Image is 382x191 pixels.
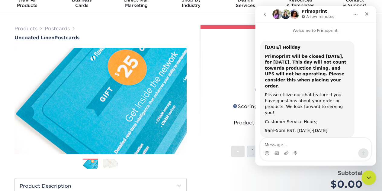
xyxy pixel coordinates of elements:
div: Select your options: [205,29,363,52]
iframe: Intercom live chat [255,6,376,166]
strong: Subtotal [338,170,363,176]
div: Scoring Options [233,103,279,110]
div: Weight [255,87,279,94]
img: Postcards 02 [103,159,118,168]
a: Products [14,26,37,31]
span: - [236,147,239,156]
div: Sets [231,136,279,143]
a: Uncoated LinenPostcards [14,35,187,41]
iframe: Intercom live chat [361,170,376,185]
span: Uncoated Linen [14,35,54,41]
h1: Postcards [14,35,187,41]
div: Product Category [234,119,279,127]
img: Postcards 01 [83,159,98,170]
img: Uncoated Linen 01 [14,41,187,160]
a: Postcards [45,26,70,31]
